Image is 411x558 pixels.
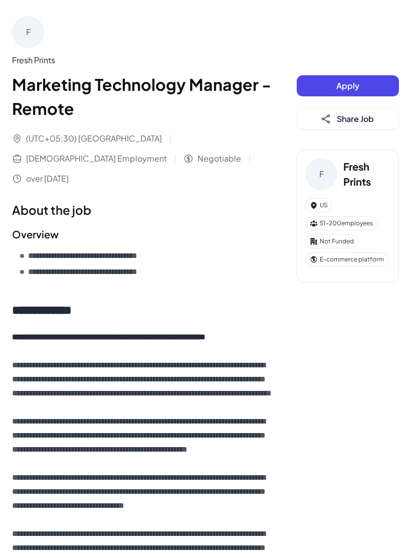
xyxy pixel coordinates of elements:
span: over [DATE] [26,173,69,185]
span: Negotiable [197,153,241,165]
div: F [305,158,337,190]
h1: About the job [12,201,277,219]
div: US [305,198,332,212]
div: Fresh Prints [12,54,277,66]
span: (UTC+05:30) [GEOGRAPHIC_DATA] [26,132,162,145]
div: 51-200 employees [305,216,377,230]
button: Share Job [297,108,399,129]
h1: Marketing Technology Manager - Remote [12,72,277,120]
div: F [12,16,44,48]
div: Not Funded [305,234,358,248]
span: Apply [336,80,359,91]
h2: Overview [12,227,277,242]
span: [DEMOGRAPHIC_DATA] Employment [26,153,167,165]
div: E-commerce platform [305,252,388,266]
h3: Fresh Prints [343,159,390,189]
button: Apply [297,75,399,96]
span: Share Job [337,113,374,124]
